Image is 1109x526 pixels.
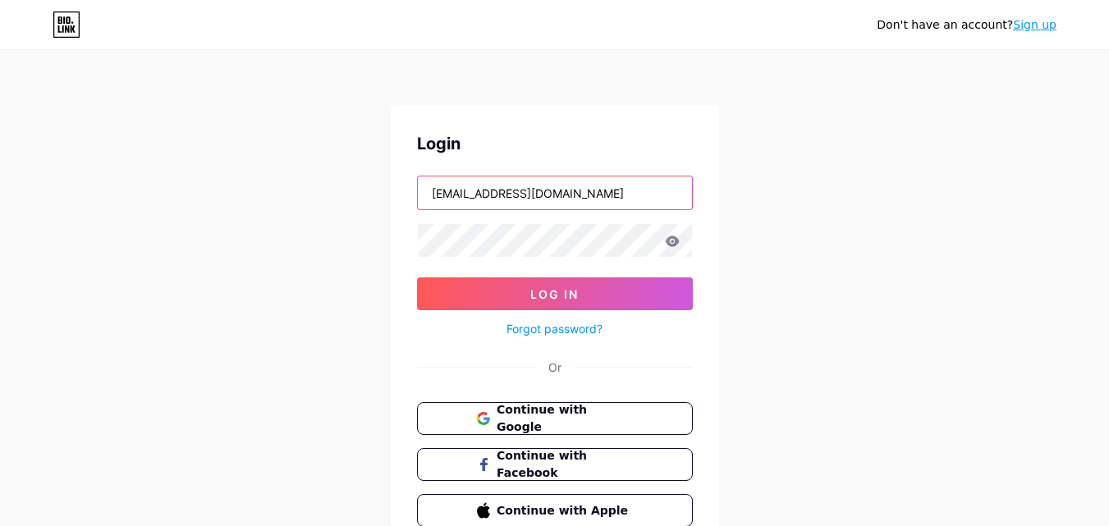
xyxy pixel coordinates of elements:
[877,16,1056,34] div: Don't have an account?
[1013,18,1056,31] a: Sign up
[497,502,632,519] span: Continue with Apple
[497,401,632,436] span: Continue with Google
[418,176,692,209] input: Username
[417,448,693,481] button: Continue with Facebook
[417,131,693,156] div: Login
[497,447,632,482] span: Continue with Facebook
[548,359,561,376] div: Or
[506,320,603,337] a: Forgot password?
[417,402,693,435] button: Continue with Google
[530,287,579,301] span: Log In
[417,277,693,310] button: Log In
